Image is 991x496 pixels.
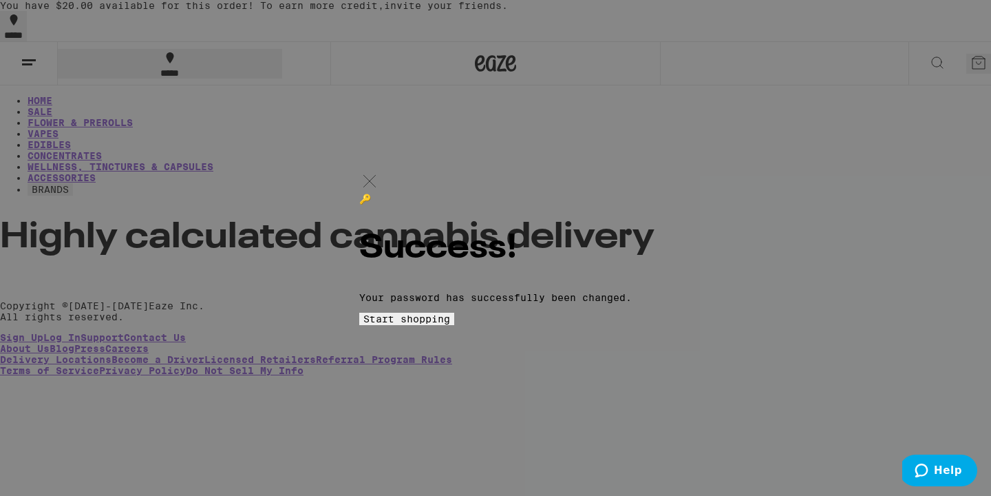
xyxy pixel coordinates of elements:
div: 🔑 [359,194,632,205]
p: Your password has successfully been changed. [359,292,632,303]
iframe: Opens a widget where you can find more information [902,455,977,489]
img: close.svg [359,171,380,192]
button: Start shopping [359,313,454,325]
h2: Success! [359,232,632,265]
span: Start shopping [363,313,450,324]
